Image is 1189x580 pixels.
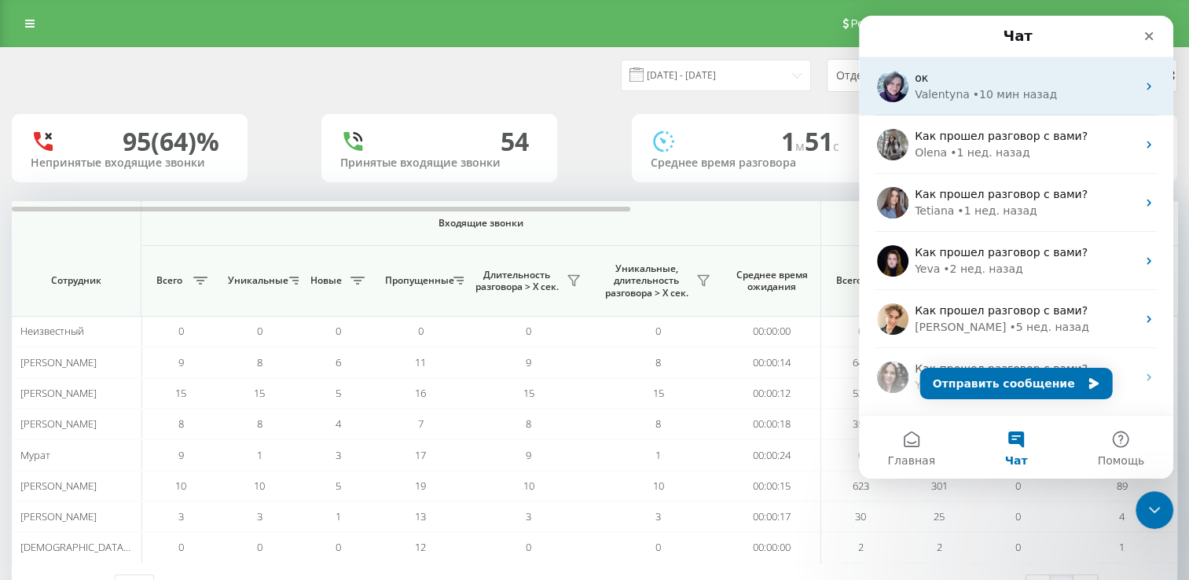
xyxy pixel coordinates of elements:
span: 0 [526,540,531,554]
span: 539 [853,386,869,400]
td: 00:00:14 [723,347,821,377]
span: 1 [336,509,341,523]
td: 00:00:00 [723,316,821,347]
span: 12 [415,540,426,554]
span: 15 [175,386,186,400]
span: Мурат [20,448,50,462]
span: 10 [653,479,664,493]
span: [PERSON_NAME] [20,479,97,493]
span: 9 [178,448,184,462]
span: Неизвестный [20,324,84,338]
span: 3 [526,509,531,523]
span: 2 [858,540,864,554]
span: 9 [526,448,531,462]
span: 0 [257,540,262,554]
span: 4 [1119,509,1125,523]
span: 3 [336,448,341,462]
div: Отдел/Сотрудник [836,69,1024,83]
span: 0 [1015,479,1021,493]
span: Входящие звонки [182,217,780,229]
span: Длительность разговора > Х сек. [472,269,562,293]
font: (64)% [151,124,219,158]
span: 0 [655,324,661,338]
span: 8 [178,417,184,431]
span: Уникальные, длительность разговора > Х сек. [601,262,692,299]
span: 17 [415,448,426,462]
span: 649 [853,355,869,369]
span: 10 [254,479,265,493]
span: 0 [336,540,341,554]
span: 3 [178,509,184,523]
span: 8 [257,355,262,369]
span: 9 [526,355,531,369]
span: 0 [178,324,184,338]
span: 0 [418,324,424,338]
span: 9 [178,355,184,369]
font: 95 [123,124,151,158]
span: 0 [655,540,661,554]
span: 301 [931,479,948,493]
span: [PERSON_NAME] [20,355,97,369]
span: 1 [655,448,661,462]
span: 8 [655,417,661,431]
span: 8 [655,355,661,369]
span: 3 [257,509,262,523]
td: 00:00:00 [723,532,821,563]
font: 1 [781,124,795,158]
span: [DEMOGRAPHIC_DATA][PERSON_NAME] [20,540,203,554]
span: 11 [415,355,426,369]
span: 0 [858,448,864,462]
span: 10 [175,479,186,493]
span: 8 [526,417,531,431]
span: 16 [415,386,426,400]
span: 0 [858,324,864,338]
span: [PERSON_NAME] [20,509,97,523]
span: c [833,138,839,155]
span: 1 [257,448,262,462]
span: 13 [415,509,426,523]
span: Новые [306,274,346,287]
span: 15 [653,386,664,400]
span: 10 [523,479,534,493]
iframe: Intercom live chat [1136,491,1173,529]
span: Всего [829,274,868,287]
span: 7 [418,417,424,431]
span: 3 [655,509,661,523]
span: 5 [336,386,341,400]
div: Принятые входящие звонки [340,156,538,170]
span: 8 [257,417,262,431]
span: 2 [937,540,942,554]
td: 00:00:17 [723,501,821,532]
span: 355 [853,417,869,431]
td: 00:00:15 [723,471,821,501]
span: 30 [855,509,866,523]
span: 0 [1015,509,1021,523]
span: 0 [257,324,262,338]
span: 5 [336,479,341,493]
span: Уникальные [228,274,284,287]
iframe: Intercom live chat [859,16,1173,479]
